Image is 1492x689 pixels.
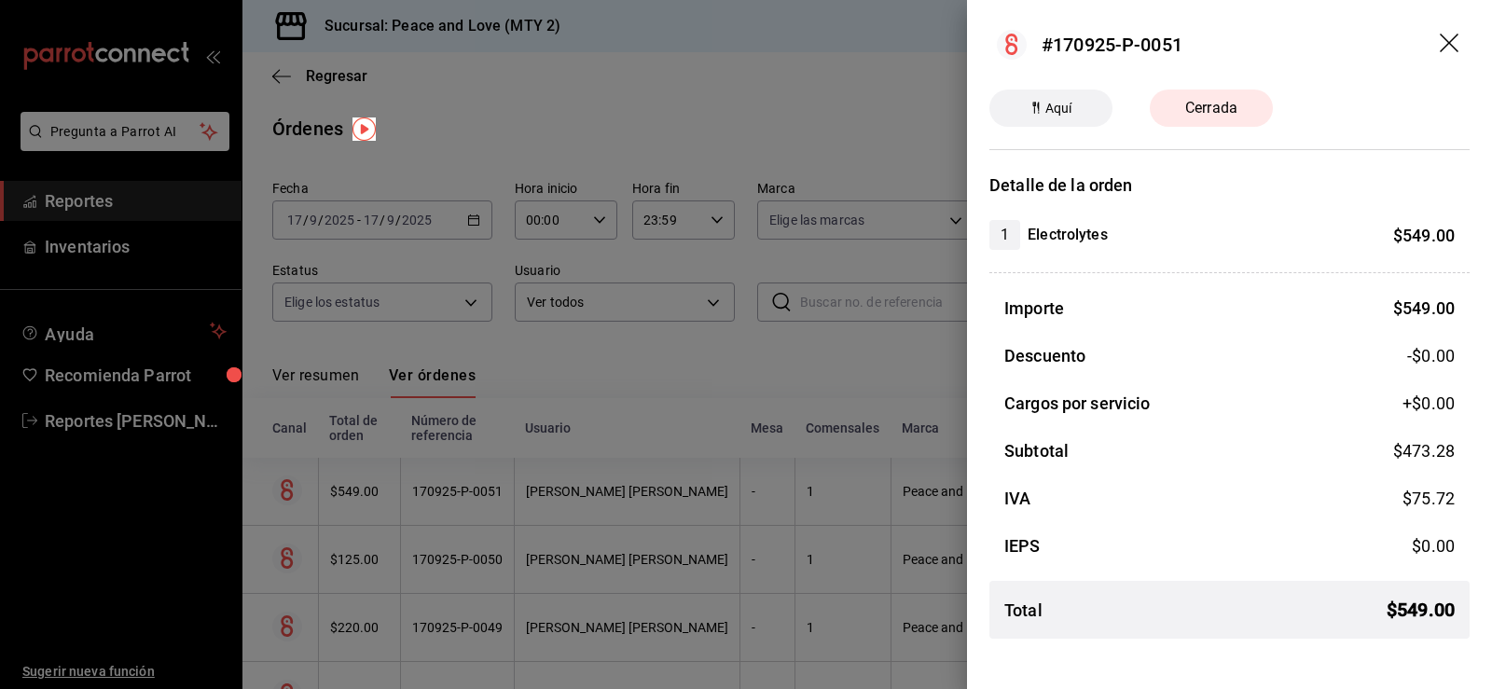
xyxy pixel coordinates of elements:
[1042,31,1182,59] div: #170925-P-0051
[1174,97,1249,119] span: Cerrada
[1440,34,1462,56] button: drag
[1412,536,1455,556] span: $ 0.00
[1004,296,1064,321] h3: Importe
[1402,391,1455,416] span: +$ 0.00
[1004,533,1041,558] h3: IEPS
[1004,391,1151,416] h3: Cargos por servicio
[352,117,376,141] img: Tooltip marker
[1004,438,1069,463] h3: Subtotal
[1393,298,1455,318] span: $ 549.00
[1004,598,1043,623] h3: Total
[1407,343,1455,368] span: -$0.00
[1028,224,1108,246] h4: Electrolytes
[1387,596,1455,624] span: $ 549.00
[989,172,1470,198] h3: Detalle de la orden
[1393,441,1455,461] span: $ 473.28
[1004,343,1085,368] h3: Descuento
[1038,99,1080,118] span: Aquí
[1004,486,1030,511] h3: IVA
[989,224,1020,246] span: 1
[1393,226,1455,245] span: $ 549.00
[1402,489,1455,508] span: $ 75.72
